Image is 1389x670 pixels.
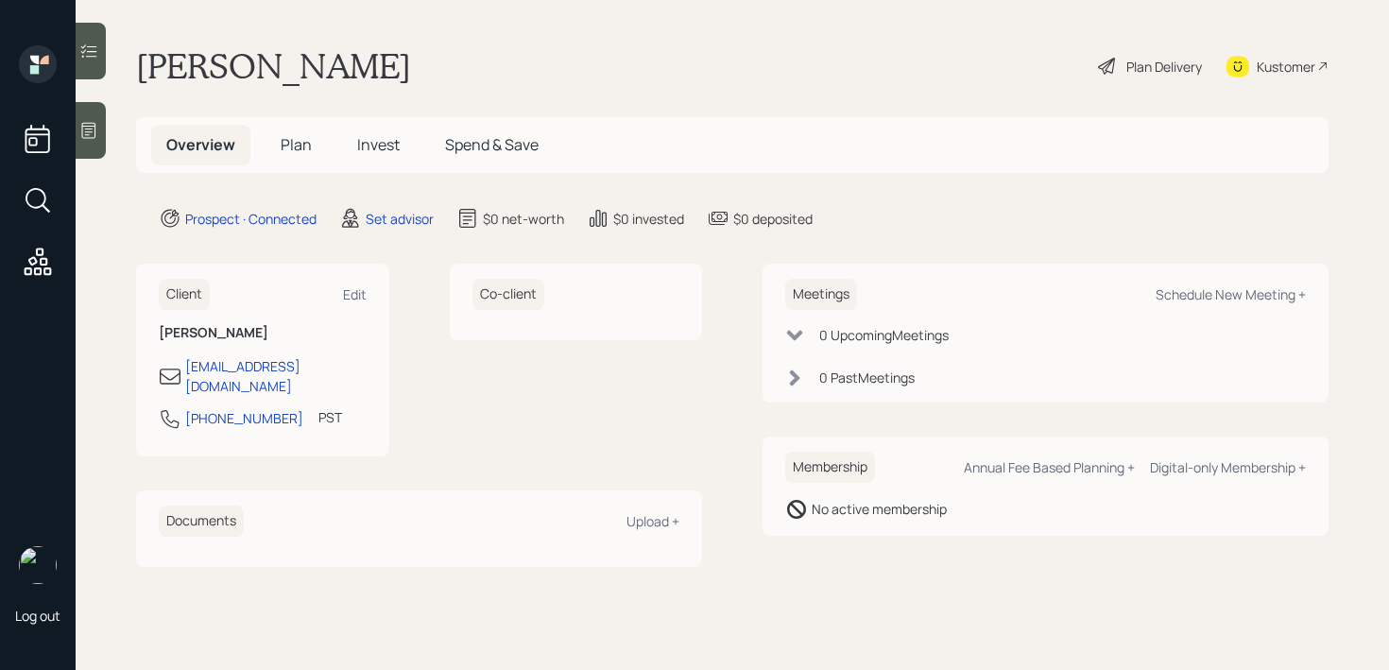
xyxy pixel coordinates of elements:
[1126,57,1202,77] div: Plan Delivery
[812,499,947,519] div: No active membership
[185,356,367,396] div: [EMAIL_ADDRESS][DOMAIN_NAME]
[785,279,857,310] h6: Meetings
[626,512,679,530] div: Upload +
[185,209,317,229] div: Prospect · Connected
[357,134,400,155] span: Invest
[159,506,244,537] h6: Documents
[281,134,312,155] span: Plan
[136,45,411,87] h1: [PERSON_NAME]
[159,279,210,310] h6: Client
[472,279,544,310] h6: Co-client
[366,209,434,229] div: Set advisor
[613,209,684,229] div: $0 invested
[733,209,813,229] div: $0 deposited
[1257,57,1315,77] div: Kustomer
[15,607,60,625] div: Log out
[1156,285,1306,303] div: Schedule New Meeting +
[445,134,539,155] span: Spend & Save
[166,134,235,155] span: Overview
[785,452,875,483] h6: Membership
[1150,458,1306,476] div: Digital-only Membership +
[483,209,564,229] div: $0 net-worth
[19,546,57,584] img: retirable_logo.png
[185,408,303,428] div: [PHONE_NUMBER]
[964,458,1135,476] div: Annual Fee Based Planning +
[318,407,342,427] div: PST
[343,285,367,303] div: Edit
[819,325,949,345] div: 0 Upcoming Meeting s
[159,325,367,341] h6: [PERSON_NAME]
[819,368,915,387] div: 0 Past Meeting s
